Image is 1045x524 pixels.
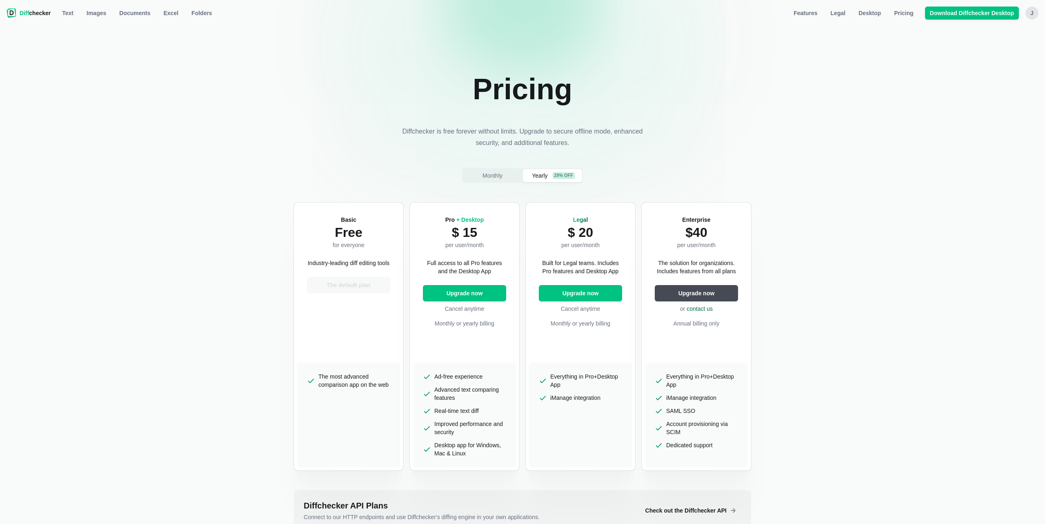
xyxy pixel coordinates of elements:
[57,7,78,20] a: Text
[473,72,572,106] h1: Pricing
[333,224,365,241] p: Free
[539,319,622,328] p: Monthly or yearly billing
[190,9,214,17] span: Folders
[655,305,738,313] p: or
[481,172,504,180] span: Monthly
[445,289,485,297] span: Upgrade now
[325,281,372,289] span: The default plan
[655,319,738,328] p: Annual billing only
[60,9,75,17] span: Text
[792,9,819,17] span: Features
[550,394,600,402] span: iManage integration
[826,7,851,20] a: Legal
[666,420,738,436] span: Account provisioning via SCIM
[400,126,645,149] p: Diffchecker is free forever without limits. Upgrade to secure offline mode, enhanced security, an...
[304,500,632,511] h2: Diffchecker API Plans
[553,172,575,179] div: 29% off
[666,441,713,449] span: Dedicated support
[666,394,716,402] span: iManage integration
[677,224,716,241] p: $40
[445,224,484,241] p: $ 15
[789,7,822,20] a: Features
[463,169,522,182] button: Monthly
[644,506,728,515] span: Check out the Diffchecker API
[434,372,482,381] span: Ad-free experience
[539,285,622,301] button: Upgrade now
[561,241,600,249] p: per user/month
[655,285,738,301] button: Upgrade now
[162,9,180,17] span: Excel
[854,7,886,20] a: Desktop
[308,259,390,267] p: Industry-leading diff editing tools
[928,9,1016,17] span: Download Diffchecker Desktop
[1025,7,1038,20] button: J
[456,216,484,223] span: + Desktop
[187,7,217,20] button: Folders
[20,9,51,17] span: checker
[114,7,155,20] a: Documents
[666,372,738,389] span: Everything in Pro+Desktop App
[318,372,390,389] span: The most advanced comparison app on the web
[539,259,622,275] p: Built for Legal teams. Includes Pro features and Desktop App
[434,407,479,415] span: Real-time text diff
[829,9,847,17] span: Legal
[666,407,695,415] span: SAML SSO
[687,305,713,312] a: contact us
[677,289,716,297] span: Upgrade now
[333,241,365,249] p: for everyone
[523,169,582,182] button: Yearly29% off
[7,8,16,18] img: Diffchecker logo
[307,277,390,293] button: The default plan
[82,7,111,20] a: Images
[333,216,365,224] h2: Basic
[434,420,506,436] span: Improved performance and security
[7,7,51,20] a: Diffchecker
[423,285,506,301] button: Upgrade now
[561,289,600,297] span: Upgrade now
[85,9,108,17] span: Images
[445,241,484,249] p: per user/month
[677,241,716,249] p: per user/month
[423,305,506,313] p: Cancel anytime
[445,216,484,224] h2: Pro
[434,441,506,457] span: Desktop app for Windows, Mac & Linux
[539,305,622,313] p: Cancel anytime
[423,259,506,275] p: Full access to all Pro features and the Desktop App
[639,502,741,519] button: Check out the Diffchecker API
[423,319,506,328] p: Monthly or yearly billing
[20,10,29,16] span: Diff
[857,9,883,17] span: Desktop
[304,513,632,521] p: Connect to our HTTP endpoints and use Diffchecker's diffing engine in your own applications.
[159,7,184,20] a: Excel
[573,216,588,223] span: Legal
[892,9,915,17] span: Pricing
[434,386,506,402] span: Advanced text comparing features
[550,372,622,389] span: Everything in Pro+Desktop App
[118,9,152,17] span: Documents
[561,224,600,241] p: $ 20
[639,511,741,518] a: Check out the Diffchecker API
[677,216,716,224] h2: Enterprise
[925,7,1019,20] a: Download Diffchecker Desktop
[655,259,738,275] p: The solution for organizations. Includes features from all plans
[530,172,549,180] span: Yearly
[889,7,918,20] a: Pricing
